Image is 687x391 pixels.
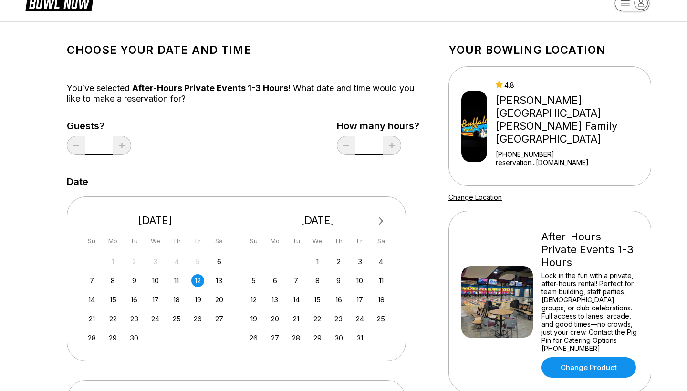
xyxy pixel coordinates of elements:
[106,293,119,306] div: Choose Monday, September 15th, 2025
[448,193,502,201] a: Change Location
[106,255,119,268] div: Not available Monday, September 1st, 2025
[244,214,392,227] div: [DATE]
[85,331,98,344] div: Choose Sunday, September 28th, 2025
[170,255,183,268] div: Not available Thursday, September 4th, 2025
[191,235,204,247] div: Fr
[461,266,533,338] img: After-Hours Private Events 1-3 Hours
[269,274,281,287] div: Choose Monday, October 6th, 2025
[290,235,302,247] div: Tu
[85,274,98,287] div: Choose Sunday, September 7th, 2025
[128,274,141,287] div: Choose Tuesday, September 9th, 2025
[354,331,366,344] div: Choose Friday, October 31st, 2025
[170,235,183,247] div: Th
[269,235,281,247] div: Mo
[496,150,647,158] div: [PHONE_NUMBER]
[213,312,226,325] div: Choose Saturday, September 27th, 2025
[128,331,141,344] div: Choose Tuesday, September 30th, 2025
[374,214,389,229] button: Next Month
[541,230,638,269] div: After-Hours Private Events 1-3 Hours
[128,235,141,247] div: Tu
[246,254,389,344] div: month 2025-10
[311,274,324,287] div: Choose Wednesday, October 8th, 2025
[128,312,141,325] div: Choose Tuesday, September 23rd, 2025
[375,312,387,325] div: Choose Saturday, October 25th, 2025
[67,43,419,57] h1: Choose your Date and time
[332,255,345,268] div: Choose Thursday, October 2nd, 2025
[311,293,324,306] div: Choose Wednesday, October 15th, 2025
[84,254,227,344] div: month 2025-09
[67,176,88,187] label: Date
[82,214,229,227] div: [DATE]
[191,255,204,268] div: Not available Friday, September 5th, 2025
[541,271,638,352] div: Lock in the fun with a private, after-hours rental! Perfect for team building, staff parties, [DE...
[191,312,204,325] div: Choose Friday, September 26th, 2025
[106,235,119,247] div: Mo
[269,331,281,344] div: Choose Monday, October 27th, 2025
[85,235,98,247] div: Su
[375,293,387,306] div: Choose Saturday, October 18th, 2025
[461,91,487,162] img: Buffaloe Lanes Mebane Family Bowling Center
[132,83,288,93] span: After-Hours Private Events 1-3 Hours
[67,83,419,104] div: You’ve selected ! What date and time would you like to make a reservation for?
[170,293,183,306] div: Choose Thursday, September 18th, 2025
[290,274,302,287] div: Choose Tuesday, October 7th, 2025
[375,235,387,247] div: Sa
[269,293,281,306] div: Choose Monday, October 13th, 2025
[354,293,366,306] div: Choose Friday, October 17th, 2025
[191,274,204,287] div: Choose Friday, September 12th, 2025
[290,312,302,325] div: Choose Tuesday, October 21st, 2025
[332,293,345,306] div: Choose Thursday, October 16th, 2025
[311,312,324,325] div: Choose Wednesday, October 22nd, 2025
[375,255,387,268] div: Choose Saturday, October 4th, 2025
[149,293,162,306] div: Choose Wednesday, September 17th, 2025
[170,274,183,287] div: Choose Thursday, September 11th, 2025
[213,293,226,306] div: Choose Saturday, September 20th, 2025
[247,312,260,325] div: Choose Sunday, October 19th, 2025
[337,121,419,131] label: How many hours?
[541,357,636,378] a: Change Product
[290,293,302,306] div: Choose Tuesday, October 14th, 2025
[332,331,345,344] div: Choose Thursday, October 30th, 2025
[332,235,345,247] div: Th
[247,274,260,287] div: Choose Sunday, October 5th, 2025
[149,235,162,247] div: We
[85,312,98,325] div: Choose Sunday, September 21st, 2025
[448,43,651,57] h1: Your bowling location
[311,235,324,247] div: We
[247,235,260,247] div: Su
[354,235,366,247] div: Fr
[496,81,647,89] div: 4.8
[354,255,366,268] div: Choose Friday, October 3rd, 2025
[269,312,281,325] div: Choose Monday, October 20th, 2025
[311,255,324,268] div: Choose Wednesday, October 1st, 2025
[375,274,387,287] div: Choose Saturday, October 11th, 2025
[311,331,324,344] div: Choose Wednesday, October 29th, 2025
[213,235,226,247] div: Sa
[128,293,141,306] div: Choose Tuesday, September 16th, 2025
[106,312,119,325] div: Choose Monday, September 22nd, 2025
[247,331,260,344] div: Choose Sunday, October 26th, 2025
[354,274,366,287] div: Choose Friday, October 10th, 2025
[170,312,183,325] div: Choose Thursday, September 25th, 2025
[290,331,302,344] div: Choose Tuesday, October 28th, 2025
[191,293,204,306] div: Choose Friday, September 19th, 2025
[496,94,647,145] div: [PERSON_NAME][GEOGRAPHIC_DATA] [PERSON_NAME] Family [GEOGRAPHIC_DATA]
[354,312,366,325] div: Choose Friday, October 24th, 2025
[149,274,162,287] div: Choose Wednesday, September 10th, 2025
[213,274,226,287] div: Choose Saturday, September 13th, 2025
[149,255,162,268] div: Not available Wednesday, September 3rd, 2025
[247,293,260,306] div: Choose Sunday, October 12th, 2025
[213,255,226,268] div: Choose Saturday, September 6th, 2025
[332,312,345,325] div: Choose Thursday, October 23rd, 2025
[106,331,119,344] div: Choose Monday, September 29th, 2025
[106,274,119,287] div: Choose Monday, September 8th, 2025
[67,121,131,131] label: Guests?
[496,158,647,166] a: reservation...[DOMAIN_NAME]
[149,312,162,325] div: Choose Wednesday, September 24th, 2025
[85,293,98,306] div: Choose Sunday, September 14th, 2025
[128,255,141,268] div: Not available Tuesday, September 2nd, 2025
[332,274,345,287] div: Choose Thursday, October 9th, 2025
